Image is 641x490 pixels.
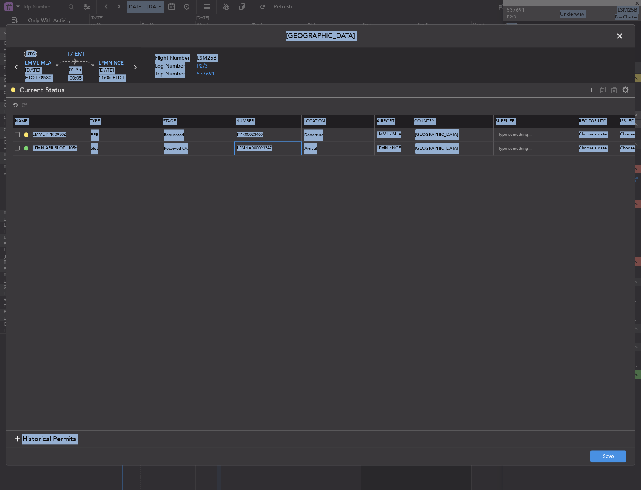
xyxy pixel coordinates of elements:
span: Supplier [496,118,515,124]
input: Type something... [498,143,566,154]
div: Choose a date [579,132,618,138]
input: Type something... [498,129,566,141]
header: [GEOGRAPHIC_DATA] [6,25,635,47]
button: Save [590,451,626,463]
div: Choose a date [579,145,618,152]
span: Req For Utc [579,118,606,124]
